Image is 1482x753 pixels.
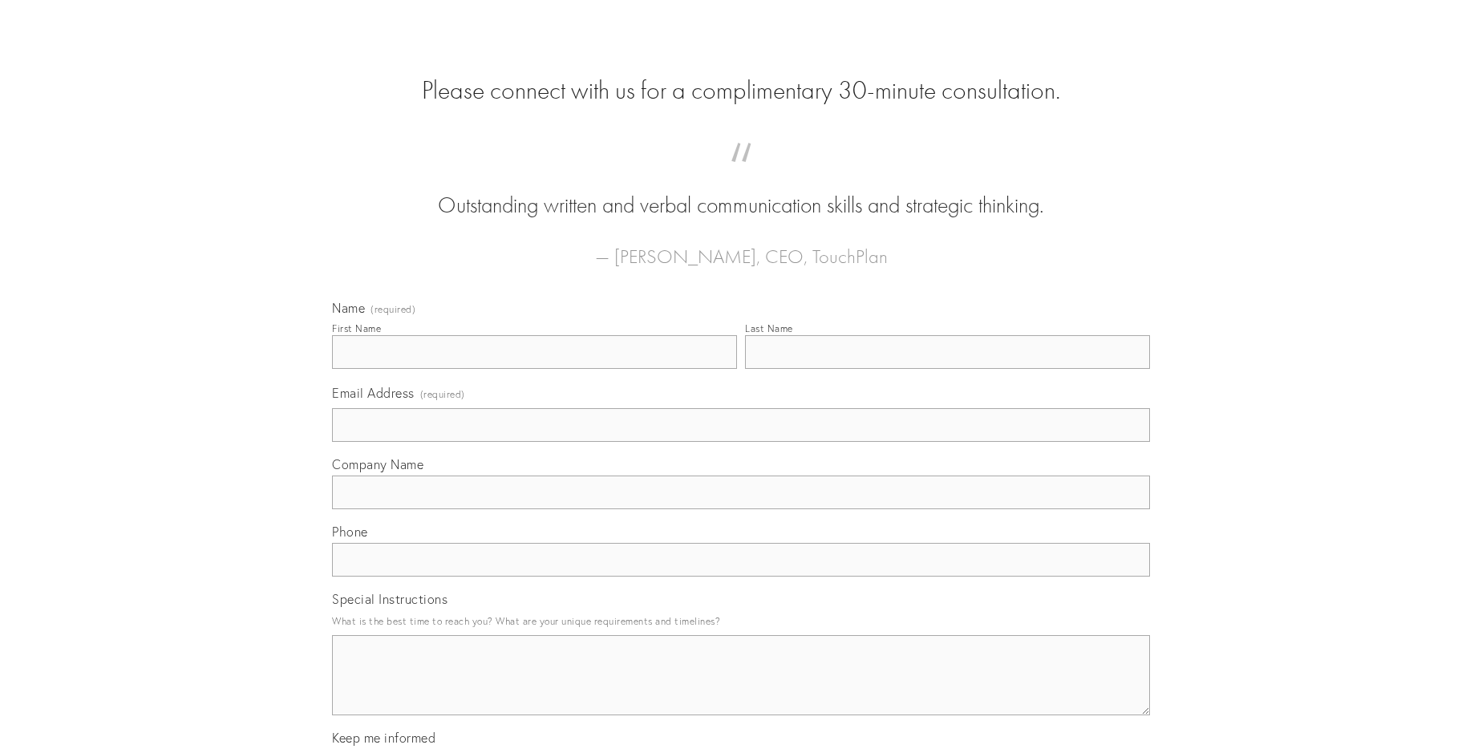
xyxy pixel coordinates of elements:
h2: Please connect with us for a complimentary 30-minute consultation. [332,75,1150,106]
span: Name [332,300,365,316]
span: (required) [370,305,415,314]
p: What is the best time to reach you? What are your unique requirements and timelines? [332,610,1150,632]
blockquote: Outstanding written and verbal communication skills and strategic thinking. [358,159,1124,221]
figcaption: — [PERSON_NAME], CEO, TouchPlan [358,221,1124,273]
span: Special Instructions [332,591,447,607]
span: Phone [332,524,368,540]
div: First Name [332,322,381,334]
span: “ [358,159,1124,190]
span: Keep me informed [332,730,435,746]
span: Company Name [332,456,423,472]
div: Last Name [745,322,793,334]
span: Email Address [332,385,415,401]
span: (required) [420,383,465,405]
